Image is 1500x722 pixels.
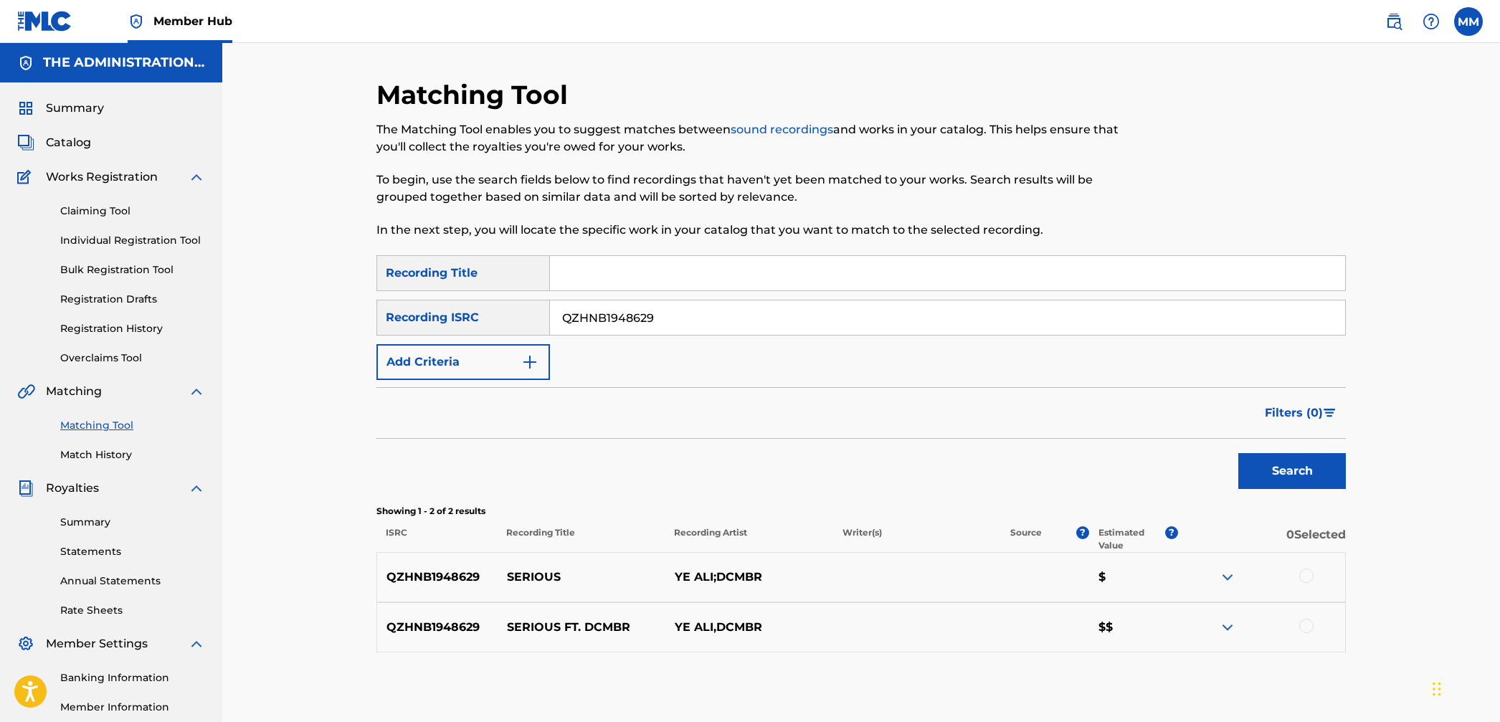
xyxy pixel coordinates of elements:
p: 0 Selected [1178,526,1346,552]
div: Drag [1433,668,1441,711]
h2: Matching Tool [376,79,575,111]
button: Search [1238,453,1346,489]
a: sound recordings [731,123,833,136]
p: QZHNB1948629 [377,569,498,586]
span: Matching [46,383,102,400]
p: QZHNB1948629 [377,619,498,636]
img: Royalties [17,480,34,497]
p: SERIOUS [498,569,665,586]
img: Summary [17,100,34,117]
p: To begin, use the search fields below to find recordings that haven't yet been matched to your wo... [376,171,1123,206]
a: Claiming Tool [60,204,205,219]
img: search [1385,13,1402,30]
img: Matching [17,383,35,400]
p: Recording Title [497,526,665,552]
p: Source [1010,526,1042,552]
a: Rate Sheets [60,603,205,618]
img: Works Registration [17,168,36,186]
a: Banking Information [60,670,205,685]
p: $$ [1089,619,1178,636]
span: Works Registration [46,168,158,186]
button: Filters (0) [1256,395,1346,431]
p: Recording Artist [665,526,832,552]
a: SummarySummary [17,100,104,117]
img: Top Rightsholder [128,13,145,30]
a: Registration Drafts [60,292,205,307]
a: CatalogCatalog [17,134,91,151]
span: ? [1076,526,1089,539]
p: YE ALI,DCMBR [665,619,832,636]
p: SERIOUS FT. DCMBR [498,619,665,636]
span: Royalties [46,480,99,497]
img: help [1423,13,1440,30]
img: expand [188,383,205,400]
p: YE ALI;DCMBR [665,569,832,586]
button: Add Criteria [376,344,550,380]
img: filter [1324,409,1336,417]
a: Match History [60,447,205,462]
a: Matching Tool [60,418,205,433]
span: Filters ( 0 ) [1265,404,1323,422]
form: Search Form [376,255,1346,496]
div: Help [1417,7,1446,36]
a: Summary [60,515,205,530]
img: expand [188,635,205,652]
a: Statements [60,544,205,559]
img: expand [188,480,205,497]
a: Individual Registration Tool [60,233,205,248]
span: ? [1165,526,1178,539]
span: Summary [46,100,104,117]
img: Accounts [17,54,34,72]
span: Member Hub [153,13,232,29]
img: expand [1219,569,1236,586]
p: $ [1089,569,1178,586]
span: Catalog [46,134,91,151]
span: Member Settings [46,635,148,652]
iframe: Resource Center [1460,485,1500,600]
iframe: Chat Widget [1428,653,1500,722]
img: expand [1219,619,1236,636]
img: Member Settings [17,635,34,652]
p: In the next step, you will locate the specific work in your catalog that you want to match to the... [376,222,1123,239]
h5: THE ADMINISTRATION MP INC [43,54,205,71]
p: The Matching Tool enables you to suggest matches between and works in your catalog. This helps en... [376,121,1123,156]
a: Overclaims Tool [60,351,205,366]
p: ISRC [376,526,497,552]
p: Showing 1 - 2 of 2 results [376,505,1346,518]
p: Estimated Value [1098,526,1164,552]
a: Registration History [60,321,205,336]
a: Member Information [60,700,205,715]
img: MLC Logo [17,11,72,32]
img: Catalog [17,134,34,151]
a: Annual Statements [60,574,205,589]
a: Bulk Registration Tool [60,262,205,277]
a: Public Search [1380,7,1408,36]
p: Writer(s) [832,526,1000,552]
img: expand [188,168,205,186]
img: 9d2ae6d4665cec9f34b9.svg [521,353,538,371]
div: User Menu [1454,7,1483,36]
